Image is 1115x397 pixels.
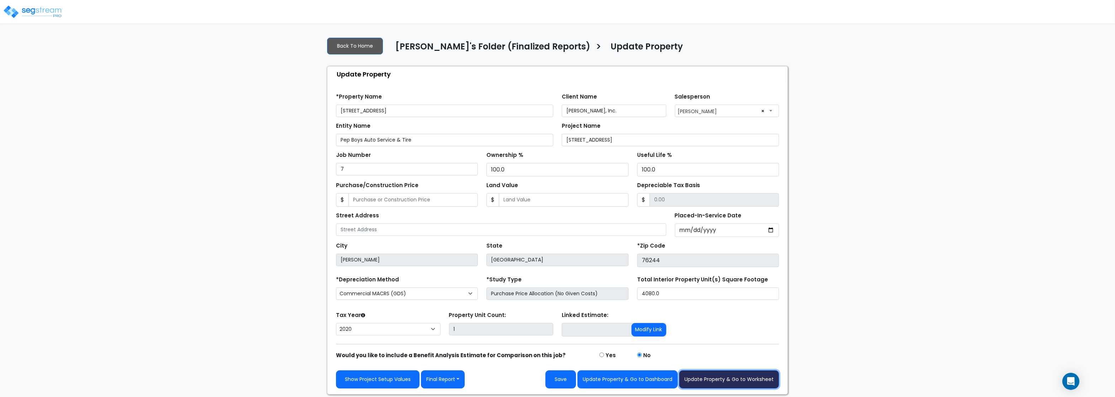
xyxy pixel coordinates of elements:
[486,242,502,250] label: State
[761,106,764,116] span: ×
[637,276,768,284] label: Total Interior Property Unit(s) Square Footage
[336,370,420,388] a: Show Project Setup Values
[675,105,779,117] span: Tom Miller
[486,151,523,159] label: Ownership %
[562,134,779,146] input: Project Name
[486,163,628,176] input: Ownership
[637,193,650,207] span: $
[336,242,347,250] label: City
[486,276,522,284] label: *Study Type
[327,38,383,54] a: Back To Home
[336,134,553,146] input: Entity Name
[605,351,616,360] label: Yes
[637,287,779,300] input: total square foot
[562,105,666,117] input: Client Name
[336,122,370,130] label: Entity Name
[336,193,349,207] span: $
[449,323,554,335] input: Building Count
[336,93,382,101] label: *Property Name
[336,351,566,359] strong: Would you like to include a Benefit Analysis Estimate for Comparison on this job?
[336,105,553,117] input: Property Name
[637,181,700,190] label: Depreciable Tax Basis
[562,311,608,319] label: Linked Estimate:
[675,212,742,220] label: Placed-In-Service Date
[643,351,651,360] label: No
[1062,373,1079,390] div: Open Intercom Messenger
[631,323,666,337] button: Modify Link
[336,212,379,220] label: Street Address
[336,311,365,319] label: Tax Year
[562,122,601,130] label: Project Name
[336,181,418,190] label: Purchase/Construction Price
[577,370,678,388] button: Update Property & Go to Dashboard
[637,151,672,159] label: Useful Life %
[650,193,779,207] input: 0.00
[336,151,371,159] label: Job Number
[3,5,63,19] img: logo_pro_r.png
[395,42,590,54] h4: [PERSON_NAME]'s Folder (Finalized Reports)
[421,370,465,388] button: Final Report
[486,193,499,207] span: $
[637,242,665,250] label: *Zip Code
[348,193,478,207] input: Purchase or Construction Price
[486,181,518,190] label: Land Value
[545,370,576,388] button: Save
[331,67,788,82] div: Update Property
[596,41,602,55] h3: >
[562,93,597,101] label: Client Name
[679,370,779,388] button: Update Property & Go to Worksheet
[336,276,399,284] label: *Depreciation Method
[390,42,590,57] a: [PERSON_NAME]'s Folder (Finalized Reports)
[499,193,628,207] input: Land Value
[637,254,779,267] input: Zip Code
[605,42,683,57] a: Update Property
[449,311,506,319] label: Property Unit Count:
[637,163,779,176] input: Depreciation
[336,223,666,236] input: Street Address
[675,105,779,116] span: Tom Miller
[610,42,683,54] h4: Update Property
[675,93,710,101] label: Salesperson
